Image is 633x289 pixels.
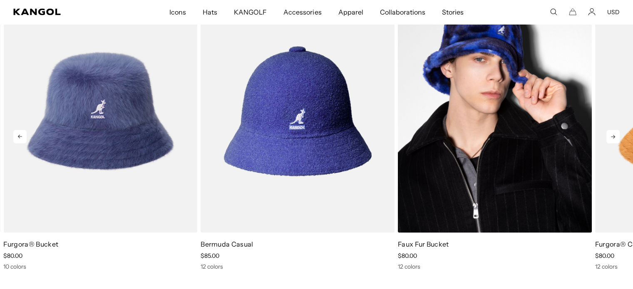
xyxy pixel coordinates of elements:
[398,252,417,259] span: $80.00
[3,252,22,259] span: $80.00
[569,8,576,16] button: Cart
[13,9,112,15] a: Kangol
[201,252,219,259] span: $85.00
[3,240,58,248] a: Furgora® Bucket
[201,263,395,270] div: 12 colors
[595,252,614,259] span: $80.00
[201,240,253,248] a: Bermuda Casual
[607,8,620,16] button: USD
[398,263,592,270] div: 12 colors
[588,8,596,16] a: Account
[398,240,449,248] a: Faux Fur Bucket
[550,8,557,16] summary: Search here
[3,263,197,270] div: 10 colors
